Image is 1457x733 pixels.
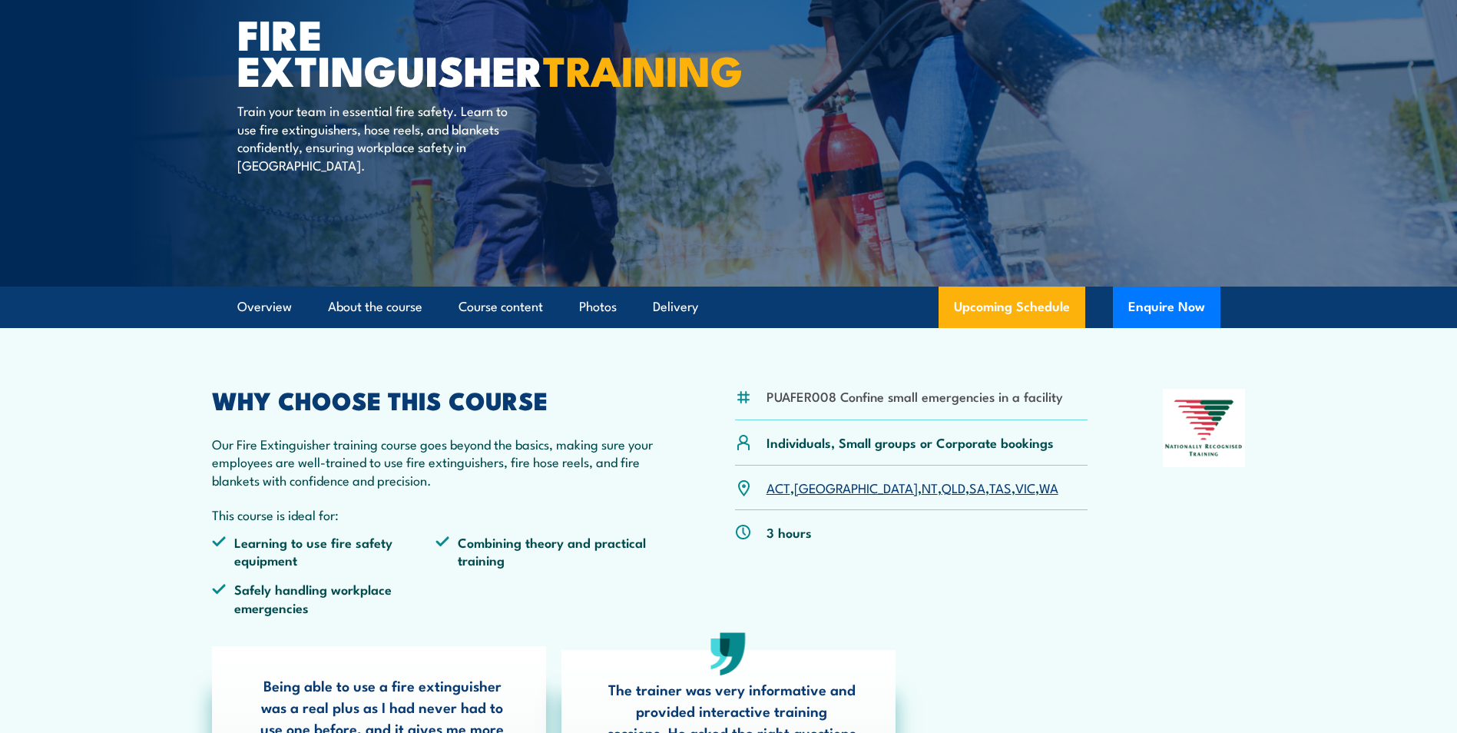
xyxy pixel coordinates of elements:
a: About the course [328,287,422,327]
li: Combining theory and practical training [435,533,660,569]
a: Course content [459,287,543,327]
li: Safely handling workplace emergencies [212,580,436,616]
h2: WHY CHOOSE THIS COURSE [212,389,661,410]
a: QLD [942,478,965,496]
a: SA [969,478,985,496]
h1: Fire Extinguisher [237,15,617,87]
li: Learning to use fire safety equipment [212,533,436,569]
a: VIC [1015,478,1035,496]
a: Upcoming Schedule [939,287,1085,328]
a: ACT [767,478,790,496]
p: Train your team in essential fire safety. Learn to use fire extinguishers, hose reels, and blanke... [237,101,518,174]
a: Overview [237,287,292,327]
p: Individuals, Small groups or Corporate bookings [767,433,1054,451]
a: NT [922,478,938,496]
strong: TRAINING [543,37,743,101]
li: PUAFER008 Confine small emergencies in a facility [767,387,1063,405]
a: WA [1039,478,1058,496]
a: Photos [579,287,617,327]
a: TAS [989,478,1012,496]
button: Enquire Now [1113,287,1220,328]
p: Our Fire Extinguisher training course goes beyond the basics, making sure your employees are well... [212,435,661,489]
a: [GEOGRAPHIC_DATA] [794,478,918,496]
p: This course is ideal for: [212,506,661,523]
a: Delivery [653,287,698,327]
p: 3 hours [767,523,812,541]
p: , , , , , , , [767,479,1058,496]
img: Nationally Recognised Training logo. [1163,389,1246,467]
